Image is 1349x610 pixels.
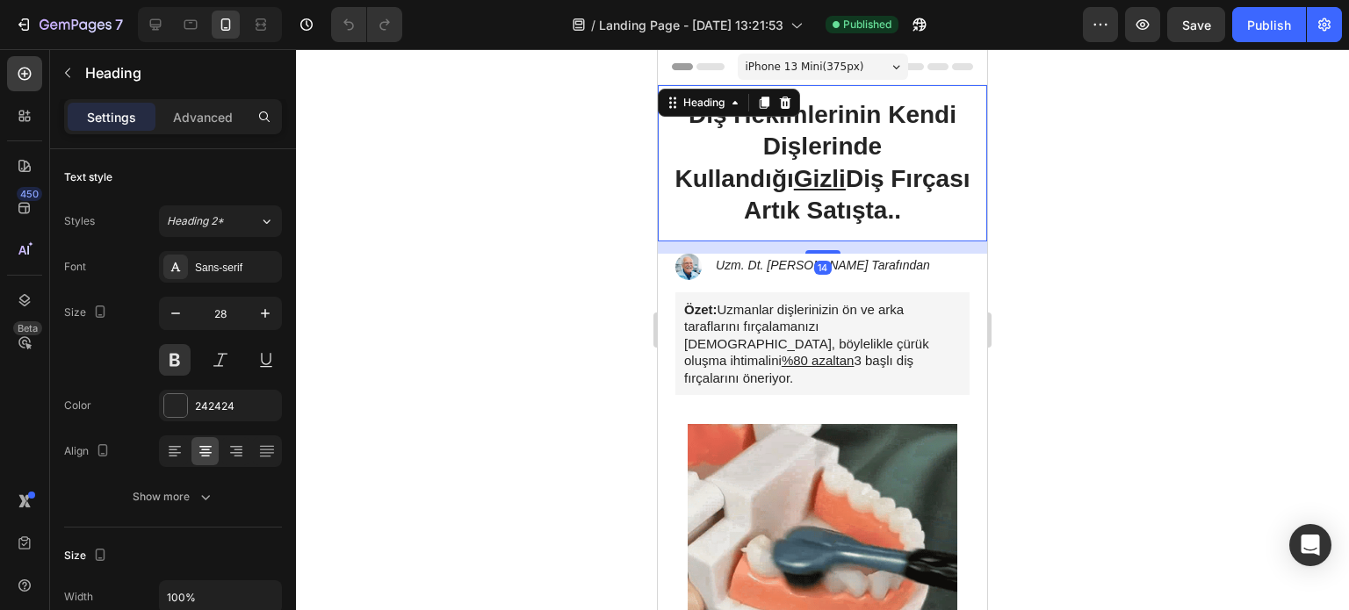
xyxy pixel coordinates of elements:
[1182,18,1211,32] span: Save
[195,260,278,276] div: Sans-serif
[87,108,136,126] p: Settings
[64,544,111,568] div: Size
[7,7,131,42] button: 7
[173,108,233,126] p: Advanced
[17,187,42,201] div: 450
[843,17,891,32] span: Published
[658,49,987,610] iframe: To enrich screen reader interactions, please activate Accessibility in Grammarly extension settings
[159,205,282,237] button: Heading 2*
[133,488,214,506] div: Show more
[64,589,93,605] div: Width
[1289,524,1331,566] div: Open Intercom Messenger
[64,481,282,513] button: Show more
[1167,7,1225,42] button: Save
[1232,7,1306,42] button: Publish
[64,259,86,275] div: Font
[85,62,275,83] p: Heading
[64,301,111,325] div: Size
[64,440,113,463] div: Align
[167,213,224,229] span: Heading 2*
[599,16,783,34] span: Landing Page - [DATE] 13:21:53
[64,398,91,413] div: Color
[64,169,112,185] div: Text style
[1247,16,1291,34] div: Publish
[13,321,42,335] div: Beta
[115,14,123,35] p: 7
[195,398,278,414] div: 242424
[64,213,95,229] div: Styles
[331,7,402,42] div: Undo/Redo
[591,16,595,34] span: /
